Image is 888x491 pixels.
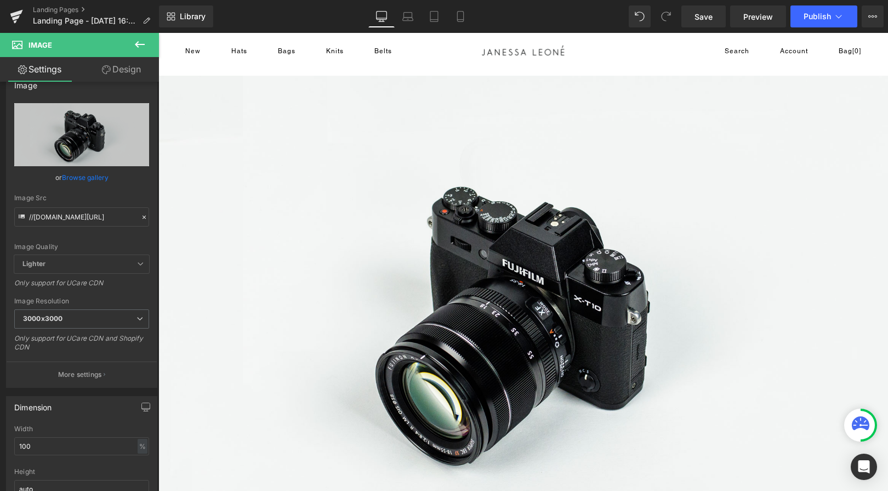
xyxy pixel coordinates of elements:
div: Height [14,468,149,476]
a: Design [82,57,161,82]
button: Publish [790,5,857,27]
a: NewNew [27,14,42,22]
a: KnitsKnits [168,14,185,22]
a: Open bag [680,12,703,25]
b: Lighter [22,259,45,268]
div: Only support for UCare CDN and Shopify CDN [14,334,149,359]
a: Laptop [395,5,421,27]
button: Redo [655,5,677,27]
a: Mobile [447,5,474,27]
b: 3000x3000 [23,314,62,323]
div: Width [14,425,149,433]
span: Save [695,11,713,22]
input: auto [14,437,149,455]
a: Tablet [421,5,447,27]
p: More settings [58,370,102,380]
button: More [862,5,884,27]
div: or [14,172,149,183]
a: Preview [730,5,786,27]
span: Publish [804,12,831,21]
span: Landing Page - [DATE] 16:05:54 [33,16,138,25]
button: Undo [629,5,651,27]
a: HatsHats [73,14,89,22]
span: Image [29,41,52,49]
span: Preview [743,11,773,22]
a: Desktop [368,5,395,27]
div: Image [14,75,37,90]
span: Library [180,12,206,21]
nav: Main navigation [27,12,249,25]
div: Image Resolution [14,297,149,305]
a: Account [622,12,650,25]
span: Search [566,12,591,25]
span: [0] [694,14,703,22]
div: Only support for UCare CDN [14,279,149,295]
div: % [138,439,147,454]
div: Dimension [14,397,52,412]
a: BeltsBelts [216,14,234,22]
a: Browse gallery [62,168,109,187]
a: BagsBags [119,14,137,22]
button: More settings [7,362,157,387]
div: Image Quality [14,243,149,251]
div: Image Src [14,194,149,202]
input: Link [14,207,149,227]
a: New Library [159,5,213,27]
a: Landing Pages [33,5,159,14]
div: Open Intercom Messenger [851,454,877,480]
